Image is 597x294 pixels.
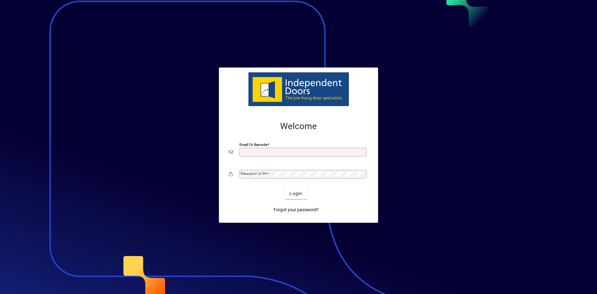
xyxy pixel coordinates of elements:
a: Forgot your password? [271,204,321,215]
h2: Welcome [229,121,368,132]
button: Login [285,188,307,199]
mat-label: Password or Pin [241,171,267,176]
span: Forgot your password? [274,207,319,213]
mat-label: Email or Barcode [239,142,267,147]
span: Login [289,190,302,197]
